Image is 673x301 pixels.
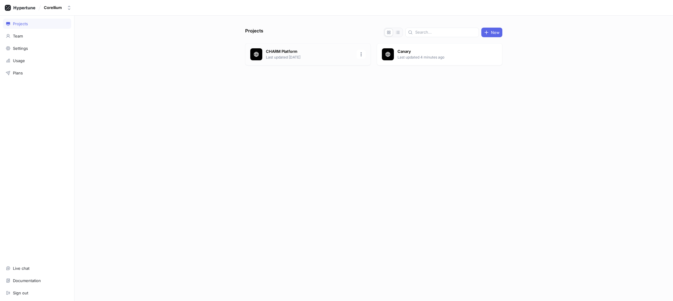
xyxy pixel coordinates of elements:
p: CHARM Platform [266,49,353,55]
div: Usage [13,58,25,63]
p: Projects [245,28,263,37]
a: Team [3,31,71,41]
a: Settings [3,43,71,53]
button: Corellium [41,3,74,13]
p: Last updated [DATE] [266,55,353,60]
div: Settings [13,46,28,51]
div: Sign out [13,290,28,295]
input: Search... [415,29,476,35]
a: Plans [3,68,71,78]
div: Live chat [13,266,29,271]
div: Corellium [44,5,62,10]
p: Last updated 4 minutes ago [397,55,485,60]
button: New [481,28,502,37]
div: Plans [13,71,23,75]
div: Projects [13,21,28,26]
div: Team [13,34,23,38]
a: Documentation [3,275,71,286]
a: Usage [3,56,71,66]
p: Canary [397,49,485,55]
a: Projects [3,19,71,29]
span: New [491,31,500,34]
div: Documentation [13,278,41,283]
